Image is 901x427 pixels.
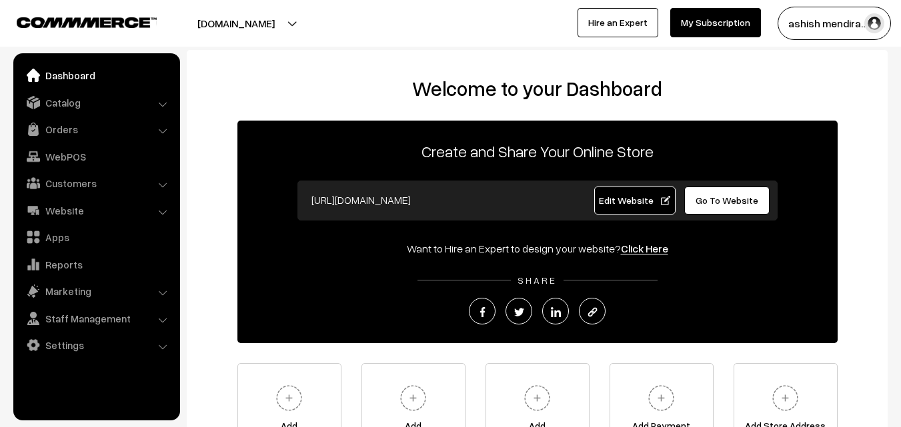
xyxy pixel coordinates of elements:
button: ashish mendira… [778,7,891,40]
img: plus.svg [643,380,680,416]
span: SHARE [511,274,564,286]
span: Edit Website [599,195,670,206]
a: Customers [17,171,175,195]
img: plus.svg [271,380,307,416]
img: COMMMERCE [17,17,157,27]
a: Dashboard [17,63,175,87]
a: Marketing [17,279,175,303]
p: Create and Share Your Online Store [237,139,838,163]
a: Edit Website [594,187,676,214]
a: Staff Management [17,306,175,330]
a: COMMMERCE [17,13,133,29]
span: Go To Website [696,195,758,206]
h2: Welcome to your Dashboard [200,77,874,101]
a: Hire an Expert [578,8,658,37]
a: Website [17,199,175,222]
a: My Subscription [670,8,761,37]
div: Want to Hire an Expert to design your website? [237,240,838,256]
a: Settings [17,333,175,357]
img: plus.svg [519,380,556,416]
a: Apps [17,225,175,249]
img: plus.svg [395,380,431,416]
img: user [864,13,884,33]
a: Orders [17,117,175,141]
a: Go To Website [684,187,770,214]
button: [DOMAIN_NAME] [151,7,321,40]
a: Catalog [17,91,175,115]
a: Click Here [621,242,668,255]
a: Reports [17,252,175,276]
a: WebPOS [17,145,175,169]
img: plus.svg [767,380,804,416]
